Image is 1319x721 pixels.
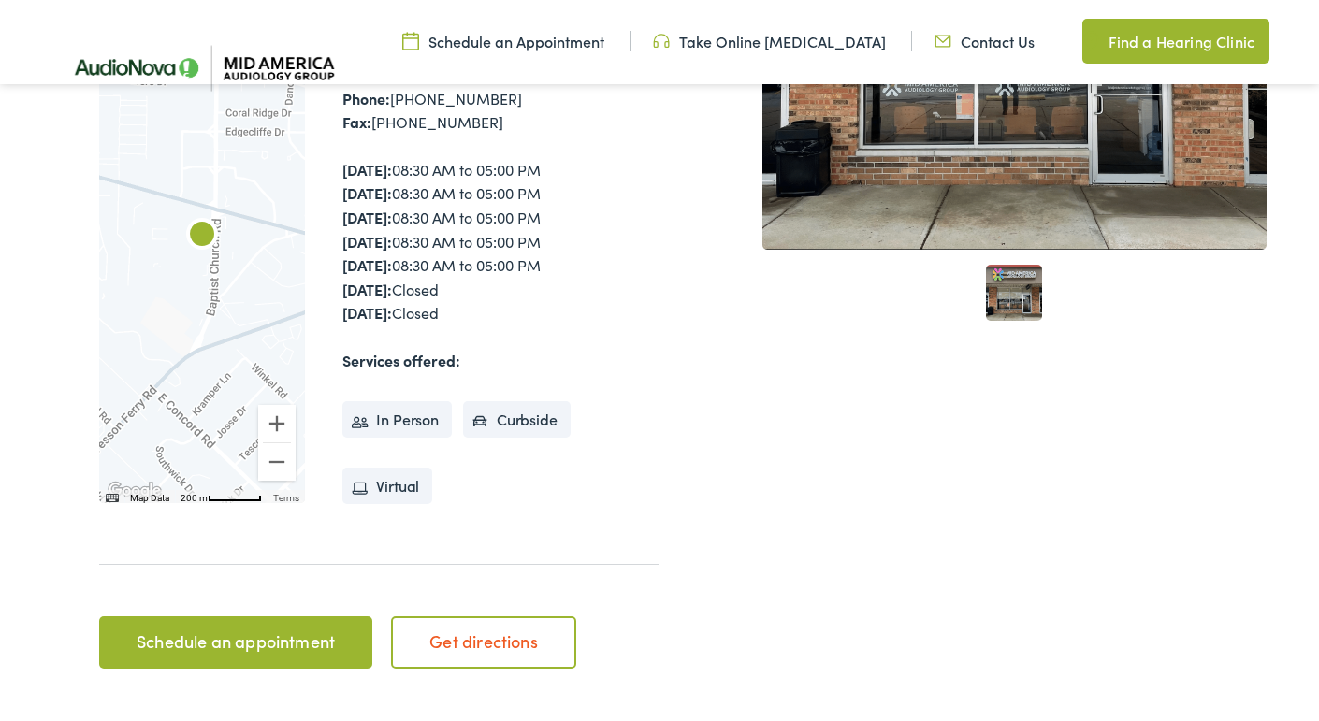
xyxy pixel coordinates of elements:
strong: Services offered: [342,350,460,370]
a: Terms [273,493,299,503]
button: Zoom in [258,405,296,442]
strong: [DATE]: [342,302,392,323]
a: Schedule an Appointment [402,31,604,51]
strong: Phone: [342,88,390,108]
button: Keyboard shortcuts [106,492,119,505]
div: 08:30 AM to 05:00 PM 08:30 AM to 05:00 PM 08:30 AM to 05:00 PM 08:30 AM to 05:00 PM 08:30 AM to 0... [342,158,659,325]
span: 200 m [181,493,208,503]
a: Take Online [MEDICAL_DATA] [653,31,886,51]
li: Virtual [342,468,432,505]
img: utility icon [402,31,419,51]
a: Find a Hearing Clinic [1082,19,1269,64]
strong: [DATE]: [342,279,392,299]
li: In Person [342,401,452,439]
strong: Fax: [342,111,371,132]
a: Get directions [391,616,577,669]
strong: [DATE]: [342,182,392,203]
div: [PHONE_NUMBER] [PHONE_NUMBER] [342,87,659,135]
button: Map Data [130,492,169,505]
strong: [DATE]: [342,159,392,180]
img: Google [104,479,166,503]
strong: [DATE]: [342,254,392,275]
strong: [DATE]: [342,231,392,252]
strong: [DATE]: [342,207,392,227]
img: utility icon [935,31,951,51]
a: Open this area in Google Maps (opens a new window) [104,479,166,503]
button: Map Scale: 200 m per 54 pixels [175,490,268,503]
img: utility icon [653,31,670,51]
img: utility icon [1082,30,1099,52]
li: Curbside [463,401,571,439]
a: Contact Us [935,31,1035,51]
button: Zoom out [258,443,296,481]
div: AudioNova [172,207,232,267]
a: Schedule an appointment [99,616,371,669]
a: 1 [986,265,1042,321]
